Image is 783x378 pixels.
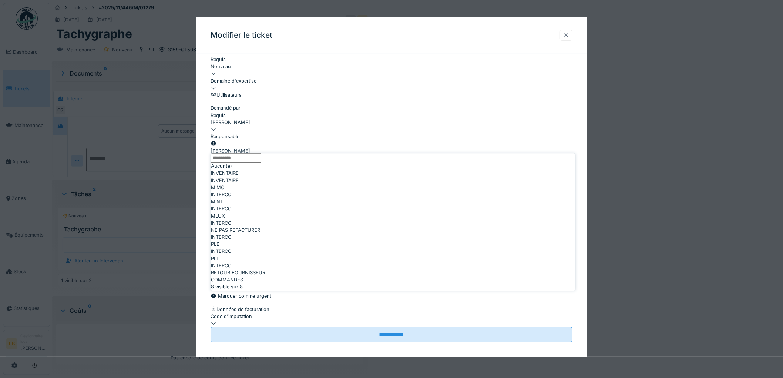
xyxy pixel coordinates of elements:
[211,177,575,184] div: INVENTAIRE
[211,198,223,205] span: MINT
[211,63,572,70] div: Nouveau
[211,77,256,84] label: Domaine d'expertise
[211,49,244,56] label: Statut du ticket
[211,147,572,154] div: [PERSON_NAME]
[211,163,575,170] div: Aucun(e)
[211,133,239,140] label: Responsable
[211,31,272,40] h3: Modifier le ticket
[211,119,572,126] div: [PERSON_NAME]
[211,306,572,313] div: Données de facturation
[211,284,575,291] div: 8 visible sur 8
[211,248,575,255] div: INTERCO
[211,184,225,191] span: MIMO
[211,91,572,98] div: Utilisateurs
[211,56,572,63] div: Requis
[211,104,241,111] label: Demandé par
[211,220,575,227] div: INTERCO
[211,269,265,276] span: RETOUR FOURNISSEUR
[211,234,575,241] div: INTERCO
[211,112,572,119] div: Requis
[211,262,575,269] div: INTERCO
[211,241,219,248] span: PLB
[211,313,252,320] label: Code d'imputation
[211,205,575,213] div: INTERCO
[211,292,271,300] div: Marquer comme urgent
[211,191,575,198] div: INTERCO
[211,227,260,234] span: NE PAS REFACTURER
[211,213,225,220] span: MLUX
[211,277,575,284] div: COMMANDES
[211,255,219,262] span: PLL
[211,170,239,177] span: INVENTAIRE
